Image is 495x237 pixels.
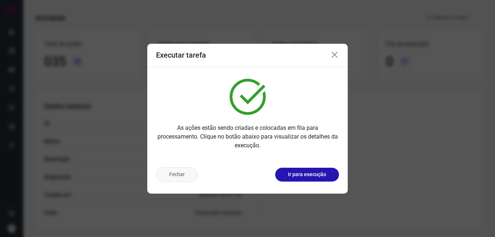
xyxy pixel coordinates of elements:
[275,168,339,182] button: Ir para execução
[156,124,339,150] p: As ações estão sendo criadas e colocadas em fila para processamento. Clique no botão abaixo para ...
[156,167,198,182] button: Fechar
[288,171,326,178] p: Ir para execução
[230,79,266,115] img: verified.svg
[156,51,206,59] h3: Executar tarefa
